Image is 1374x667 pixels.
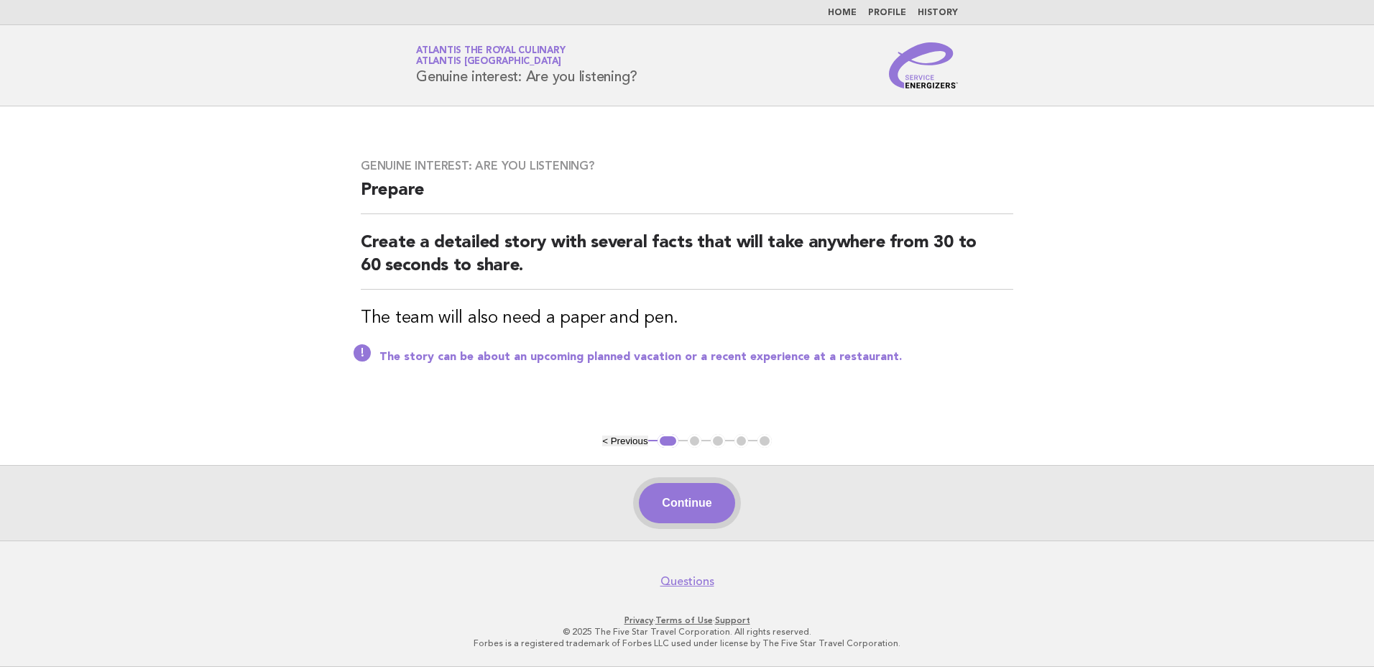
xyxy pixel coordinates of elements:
h1: Genuine interest: Are you listening? [416,47,637,84]
a: Home [828,9,857,17]
span: Atlantis [GEOGRAPHIC_DATA] [416,57,561,67]
a: History [918,9,958,17]
p: · · [247,615,1127,626]
a: Terms of Use [655,615,713,625]
a: Privacy [624,615,653,625]
h2: Create a detailed story with several facts that will take anywhere from 30 to 60 seconds to share. [361,231,1013,290]
a: Questions [660,574,714,589]
h3: Genuine interest: Are you listening? [361,159,1013,173]
button: < Previous [602,436,647,446]
h3: The team will also need a paper and pen. [361,307,1013,330]
p: Forbes is a registered trademark of Forbes LLC used under license by The Five Star Travel Corpora... [247,638,1127,649]
a: Atlantis the Royal CulinaryAtlantis [GEOGRAPHIC_DATA] [416,46,565,66]
img: Service Energizers [889,42,958,88]
button: 1 [658,434,678,448]
a: Support [715,615,750,625]
p: The story can be about an upcoming planned vacation or a recent experience at a restaurant. [379,350,1013,364]
h2: Prepare [361,179,1013,214]
button: Continue [639,483,734,523]
p: © 2025 The Five Star Travel Corporation. All rights reserved. [247,626,1127,638]
a: Profile [868,9,906,17]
